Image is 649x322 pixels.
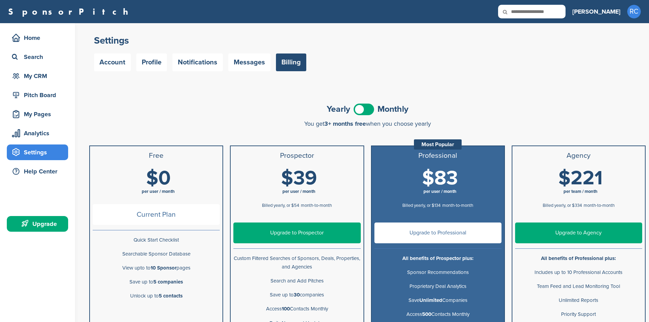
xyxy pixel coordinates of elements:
[374,296,501,305] p: Save Companies
[7,49,68,65] a: Search
[93,236,220,244] p: Quick Start Checklist
[541,255,616,261] b: All benefits of Professional plus:
[159,293,183,299] b: 5 contacts
[422,166,458,190] span: $83
[515,152,642,160] h3: Agency
[374,310,501,319] p: Access Contacts Monthly
[558,166,603,190] span: $221
[93,204,220,225] span: Current Plan
[10,165,68,178] div: Help Center
[7,125,68,141] a: Analytics
[294,292,300,298] b: 30
[10,127,68,139] div: Analytics
[94,53,131,71] a: Account
[281,166,317,190] span: $39
[10,108,68,120] div: My Pages
[142,189,175,194] span: per user / month
[94,34,641,47] h2: Settings
[153,279,183,285] b: 5 companies
[515,282,642,291] p: Team Feed and Lead Monitoring Tool
[327,105,350,113] span: Yearly
[374,268,501,277] p: Sponsor Recommendations
[7,87,68,103] a: Pitch Board
[543,203,582,208] span: Billed yearly, or $334
[233,291,360,299] p: Save up to companies
[93,278,220,286] p: Save up to
[10,32,68,44] div: Home
[233,254,360,271] p: Custom Filtered Searches of Sponsors, Deals, Properties, and Agencies
[233,152,360,160] h3: Prospector
[228,53,271,71] a: Messages
[422,311,431,317] b: 500
[7,216,68,232] a: Upgrade
[146,166,171,190] span: $0
[7,106,68,122] a: My Pages
[262,203,299,208] span: Billed yearly, or $54
[374,152,501,160] h3: Professional
[402,203,441,208] span: Billed yearly, or $134
[515,268,642,277] p: Includes up to 10 Professional Accounts
[10,70,68,82] div: My CRM
[563,189,598,194] span: per team / month
[419,297,442,303] b: Unlimited
[301,203,332,208] span: month-to-month
[93,152,220,160] h3: Free
[8,7,133,16] a: SponsorPitch
[402,255,474,261] b: All benefits of Prospector plus:
[423,189,457,194] span: per user / month
[276,53,306,71] a: Billing
[572,4,620,19] a: [PERSON_NAME]
[233,277,360,285] p: Search and Add Pitches
[515,310,642,319] p: Priority Support
[93,250,220,258] p: Searchable Sponsor Database
[282,189,315,194] span: per user / month
[7,68,68,84] a: My CRM
[584,203,615,208] span: month-to-month
[282,306,290,312] b: 100
[627,5,641,18] span: RC
[572,7,620,16] h3: [PERSON_NAME]
[93,292,220,300] p: Unlock up to
[515,223,642,243] a: Upgrade to Agency
[374,223,501,243] a: Upgrade to Professional
[7,144,68,160] a: Settings
[7,164,68,179] a: Help Center
[377,105,408,113] span: Monthly
[10,218,68,230] div: Upgrade
[374,282,501,291] p: Proprietary Deal Analytics
[442,203,473,208] span: month-to-month
[151,265,176,271] b: 10 Sponsor
[10,89,68,101] div: Pitch Board
[89,120,646,127] div: You get when you choose yearly
[515,296,642,305] p: Unlimited Reports
[10,51,68,63] div: Search
[7,30,68,46] a: Home
[10,146,68,158] div: Settings
[233,305,360,313] p: Access Contacts Monthly
[93,264,220,272] p: View upto to pages
[233,223,360,243] a: Upgrade to Prospector
[324,120,366,127] span: 3+ months free
[172,53,223,71] a: Notifications
[414,139,462,150] div: Most Popular
[136,53,167,71] a: Profile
